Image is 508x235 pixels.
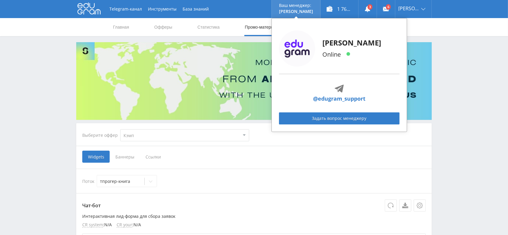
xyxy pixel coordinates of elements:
div: Поток [82,175,426,187]
a: Офферы [154,18,173,36]
p: Online [322,50,381,59]
button: Обновить [385,199,397,211]
li: : N/A [82,222,112,227]
img: edugram_logo.png [279,30,315,67]
a: Скачать [399,199,411,211]
p: Чат-бот [82,199,426,211]
a: Статистика [197,18,220,36]
a: Задать вопрос менеджеру [279,112,400,124]
img: Banner [76,42,432,120]
span: CR your [117,222,132,227]
p: Ваш менеджер: [279,3,313,8]
span: Ссылки [140,151,167,163]
p: [PERSON_NAME] [322,38,381,48]
p: Интерактивная лид-форма для сбора заявок [82,214,426,219]
span: CR system [82,222,103,227]
a: @edugram_support [313,95,365,103]
span: Баннеры [110,151,140,163]
a: Главная [112,18,130,36]
span: Widgets [82,151,110,163]
p: [PERSON_NAME] [279,9,313,14]
button: Настройки [414,199,426,211]
li: : N/A [117,222,141,227]
div: Выберите оффер [82,133,120,138]
a: Промо-материалы [244,18,282,36]
span: [PERSON_NAME] [398,6,419,11]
